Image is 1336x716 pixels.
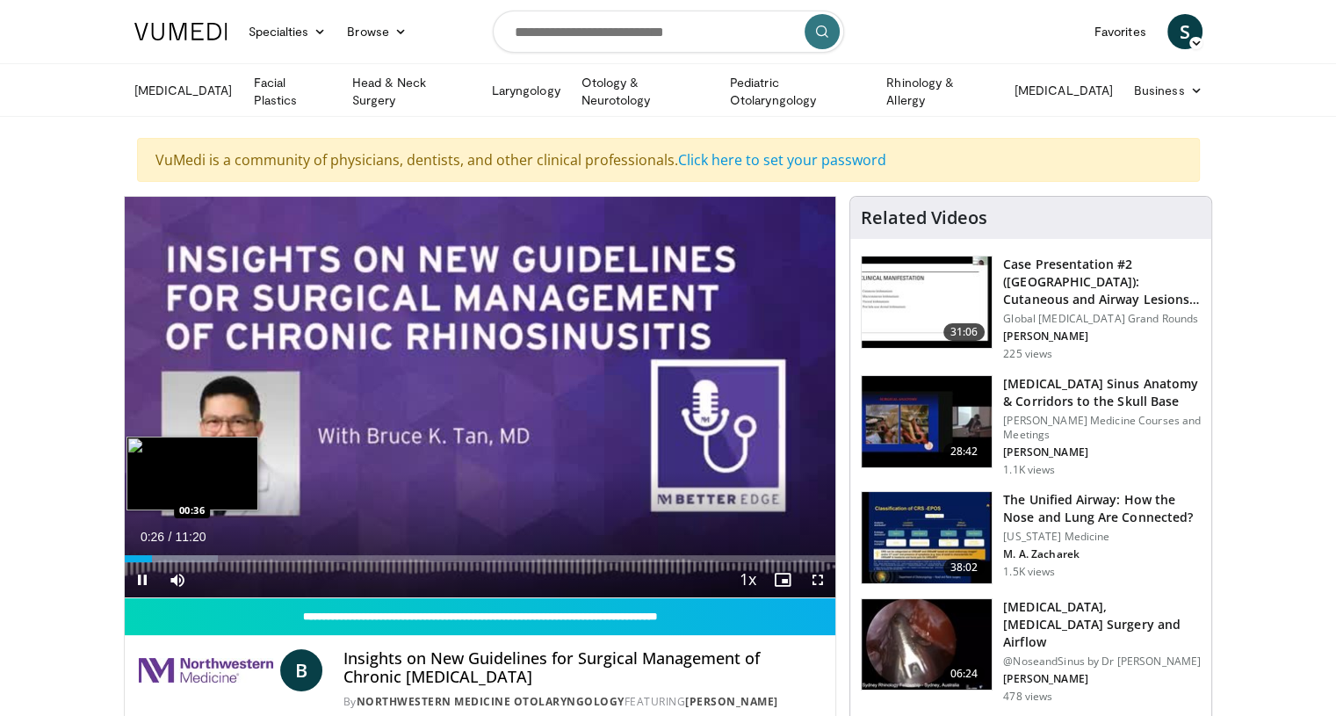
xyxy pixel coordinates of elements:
div: By FEATURING [343,694,821,710]
a: Business [1123,73,1213,108]
span: 0:26 [141,530,164,544]
span: 11:20 [175,530,206,544]
h3: [MEDICAL_DATA],[MEDICAL_DATA] Surgery and Airflow [1003,598,1201,651]
img: 276d523b-ec6d-4eb7-b147-bbf3804ee4a7.150x105_q85_crop-smart_upscale.jpg [862,376,992,467]
img: Northwestern Medicine Otolaryngology [139,649,273,691]
p: [PERSON_NAME] [1003,329,1201,344]
p: Global [MEDICAL_DATA] Grand Rounds [1003,312,1201,326]
img: 5c1a841c-37ed-4666-a27e-9093f124e297.150x105_q85_crop-smart_upscale.jpg [862,599,992,691]
a: 31:06 Case Presentation #2 ([GEOGRAPHIC_DATA]): Cutaneous and Airway Lesions i… Global [MEDICAL_D... [861,256,1201,361]
span: 28:42 [943,443,986,460]
h3: Case Presentation #2 ([GEOGRAPHIC_DATA]): Cutaneous and Airway Lesions i… [1003,256,1201,308]
button: Playback Rate [730,562,765,597]
a: Browse [336,14,417,49]
img: image.jpeg [126,437,258,510]
p: [PERSON_NAME] Medicine Courses and Meetings [1003,414,1201,442]
a: Click here to set your password [678,150,886,170]
a: Favorites [1084,14,1157,49]
p: [PERSON_NAME] [1003,445,1201,459]
h3: The Unified Airway: How the Nose and Lung Are Connected? [1003,491,1201,526]
a: 38:02 The Unified Airway: How the Nose and Lung Are Connected? [US_STATE] Medicine M. A. Zacharek... [861,491,1201,584]
a: Otology & Neurotology [571,74,719,109]
a: 06:24 [MEDICAL_DATA],[MEDICAL_DATA] Surgery and Airflow @NoseandSinus by Dr [PERSON_NAME] [PERSON... [861,598,1201,704]
h4: Related Videos [861,207,987,228]
button: Enable picture-in-picture mode [765,562,800,597]
a: Facial Plastics [242,74,341,109]
a: Specialties [238,14,337,49]
h3: [MEDICAL_DATA] Sinus Anatomy & Corridors to the Skull Base [1003,375,1201,410]
a: [MEDICAL_DATA] [124,73,243,108]
span: 06:24 [943,665,986,683]
span: 38:02 [943,559,986,576]
p: 1.1K views [1003,463,1055,477]
p: 1.5K views [1003,565,1055,579]
a: 28:42 [MEDICAL_DATA] Sinus Anatomy & Corridors to the Skull Base [PERSON_NAME] Medicine Courses a... [861,375,1201,477]
img: 283069f7-db48-4020-b5ba-d883939bec3b.150x105_q85_crop-smart_upscale.jpg [862,257,992,348]
p: 478 views [1003,690,1052,704]
h4: Insights on New Guidelines for Surgical Management of Chronic [MEDICAL_DATA] [343,649,821,687]
a: Pediatric Otolaryngology [719,74,876,109]
img: VuMedi Logo [134,23,227,40]
a: Head & Neck Surgery [341,74,480,109]
a: Laryngology [481,73,571,108]
a: [MEDICAL_DATA] [1004,73,1123,108]
div: VuMedi is a community of physicians, dentists, and other clinical professionals. [137,138,1200,182]
a: Northwestern Medicine Otolaryngology [357,694,625,709]
p: @NoseandSinus by Dr [PERSON_NAME] [1003,655,1201,669]
video-js: Video Player [125,197,836,598]
button: Fullscreen [800,562,835,597]
a: S [1167,14,1202,49]
p: [US_STATE] Medicine [1003,530,1201,544]
span: / [169,530,172,544]
img: fce5840f-3651-4d2e-85b0-3edded5ac8fb.150x105_q85_crop-smart_upscale.jpg [862,492,992,583]
span: 31:06 [943,323,986,341]
button: Pause [125,562,160,597]
p: [PERSON_NAME] [1003,672,1201,686]
input: Search topics, interventions [493,11,844,53]
div: Progress Bar [125,555,836,562]
a: Rhinology & Allergy [876,74,1004,109]
p: M. A. Zacharek [1003,547,1201,561]
a: B [280,649,322,691]
button: Mute [160,562,195,597]
a: [PERSON_NAME] [685,694,778,709]
p: 225 views [1003,347,1052,361]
